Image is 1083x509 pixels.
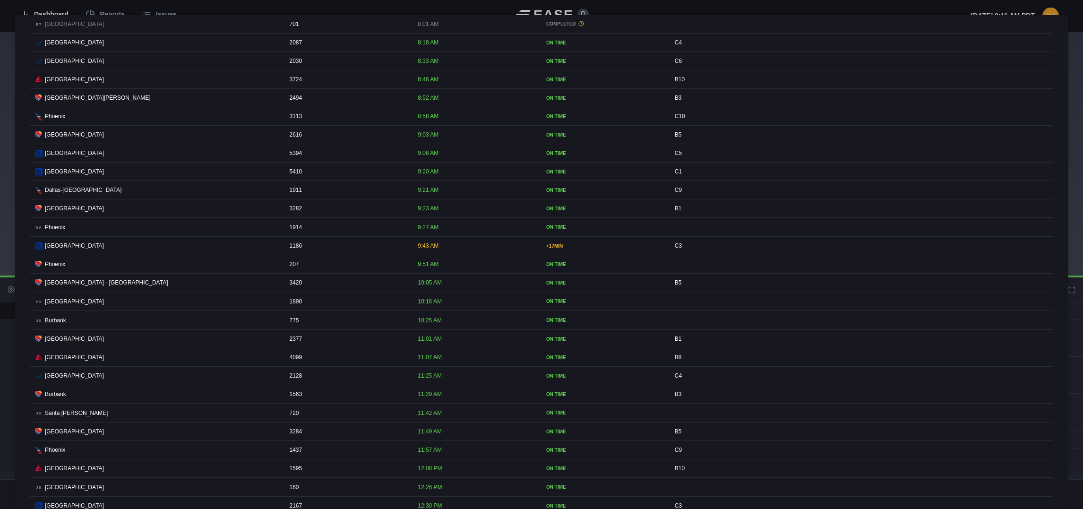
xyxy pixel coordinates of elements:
[546,391,663,398] div: ON TIME
[45,297,104,306] span: [GEOGRAPHIC_DATA]
[418,484,442,491] span: 12:26 PM
[418,410,442,416] span: 11:42 AM
[45,186,121,194] span: Dallas-[GEOGRAPHIC_DATA]
[675,391,682,397] span: B3
[418,205,438,212] span: 9:23 AM
[546,224,663,231] div: ON TIME
[35,21,43,28] span: BT
[285,34,411,52] div: 2087
[418,39,438,46] span: 8:18 AM
[675,428,682,435] span: B5
[35,224,43,232] span: NA
[675,205,682,212] span: B1
[285,367,411,385] div: 2128
[45,130,104,139] span: [GEOGRAPHIC_DATA]
[418,372,442,379] span: 11:25 AM
[45,353,104,362] span: [GEOGRAPHIC_DATA]
[285,311,411,329] div: 775
[45,427,104,436] span: [GEOGRAPHIC_DATA]
[675,372,682,379] span: C4
[45,335,104,343] span: [GEOGRAPHIC_DATA]
[546,483,663,491] div: ON TIME
[546,279,663,286] div: ON TIME
[418,168,438,175] span: 9:20 AM
[546,428,663,435] div: ON TIME
[675,336,682,342] span: B1
[418,428,442,435] span: 11:49 AM
[418,21,438,27] span: 8:01 AM
[675,131,682,138] span: B5
[45,223,65,232] span: Phoenix
[418,150,438,156] span: 9:08 AM
[675,58,682,64] span: C6
[546,58,663,65] div: ON TIME
[45,75,104,84] span: [GEOGRAPHIC_DATA]
[546,298,663,305] div: ON TIME
[546,336,663,343] div: ON TIME
[285,274,411,292] div: 3420
[45,446,65,454] span: Phoenix
[45,242,104,250] span: [GEOGRAPHIC_DATA]
[45,38,104,47] span: [GEOGRAPHIC_DATA]
[418,261,438,267] span: 9:51 AM
[675,502,682,509] span: C3
[418,76,438,83] span: 8:46 AM
[45,57,104,65] span: [GEOGRAPHIC_DATA]
[285,237,411,255] div: 1186
[45,316,66,325] span: Burbank
[675,95,682,101] span: B3
[546,113,663,120] div: ON TIME
[418,465,442,472] span: 12:08 PM
[546,465,663,472] div: ON TIME
[418,187,438,193] span: 9:21 AM
[418,391,442,397] span: 11:29 AM
[546,168,663,175] div: ON TIME
[546,447,663,454] div: ON TIME
[35,410,43,417] span: JS
[675,447,682,453] span: C9
[45,278,168,287] span: [GEOGRAPHIC_DATA] - [GEOGRAPHIC_DATA]
[546,131,663,138] div: ON TIME
[418,317,442,324] span: 10:25 AM
[546,372,663,380] div: ON TIME
[675,242,682,249] span: C3
[546,187,663,194] div: ON TIME
[546,242,663,250] div: + 17 MIN
[418,279,442,286] span: 10:05 AM
[285,52,411,70] div: 2030
[35,317,43,325] span: JS
[546,95,663,102] div: ON TIME
[285,385,411,403] div: 1563
[285,423,411,440] div: 3284
[546,317,663,324] div: ON TIME
[285,478,411,496] div: 160
[45,204,104,213] span: [GEOGRAPHIC_DATA]
[45,390,66,398] span: Burbank
[45,167,104,176] span: [GEOGRAPHIC_DATA]
[285,163,411,181] div: 5410
[45,464,104,473] span: [GEOGRAPHIC_DATA]
[418,298,442,305] span: 10:16 AM
[418,336,442,342] span: 11:01 AM
[418,242,438,249] span: 9:43 AM
[285,255,411,273] div: 207
[546,150,663,157] div: ON TIME
[285,218,411,236] div: 1914
[546,205,663,212] div: ON TIME
[35,484,43,492] span: JS
[285,70,411,88] div: 3724
[675,150,682,156] span: C5
[418,58,438,64] span: 8:33 AM
[675,39,682,46] span: C4
[45,94,151,102] span: [GEOGRAPHIC_DATA][PERSON_NAME]
[45,112,65,121] span: Phoenix
[285,126,411,144] div: 2616
[418,502,442,509] span: 12:30 PM
[285,181,411,199] div: 1911
[285,330,411,348] div: 2377
[285,89,411,107] div: 2494
[675,354,682,361] span: B8
[285,404,411,422] div: 720
[285,15,411,33] div: 701
[546,76,663,83] div: ON TIME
